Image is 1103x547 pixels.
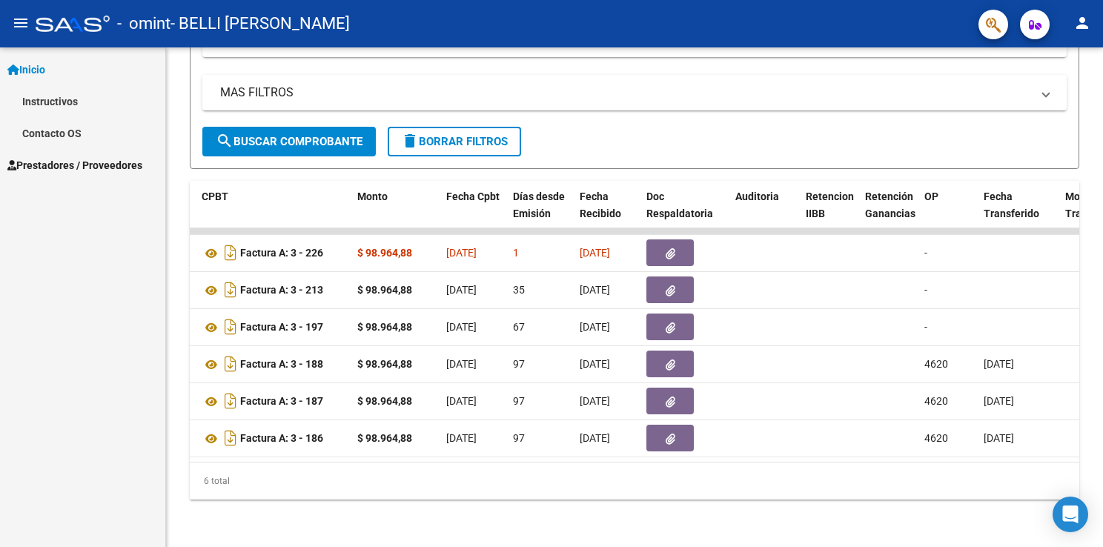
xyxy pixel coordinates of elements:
[580,284,610,296] span: [DATE]
[446,247,477,259] span: [DATE]
[240,322,323,334] strong: Factura A: 3 - 197
[240,396,323,408] strong: Factura A: 3 - 187
[1073,14,1091,32] mat-icon: person
[357,395,412,407] strong: $ 98.964,88
[984,358,1014,370] span: [DATE]
[865,190,915,219] span: Retención Ganancias
[401,135,508,148] span: Borrar Filtros
[240,359,323,371] strong: Factura A: 3 - 188
[984,395,1014,407] span: [DATE]
[357,247,412,259] strong: $ 98.964,88
[513,432,525,444] span: 97
[196,181,351,246] datatable-header-cell: CPBT
[640,181,729,246] datatable-header-cell: Doc Respaldatoria
[446,432,477,444] span: [DATE]
[221,352,240,376] i: Descargar documento
[240,433,323,445] strong: Factura A: 3 - 186
[446,358,477,370] span: [DATE]
[351,181,440,246] datatable-header-cell: Monto
[12,14,30,32] mat-icon: menu
[513,190,565,219] span: Días desde Emisión
[800,181,859,246] datatable-header-cell: Retencion IIBB
[513,284,525,296] span: 35
[924,190,938,202] span: OP
[513,395,525,407] span: 97
[580,395,610,407] span: [DATE]
[221,278,240,302] i: Descargar documento
[574,181,640,246] datatable-header-cell: Fecha Recibido
[202,127,376,156] button: Buscar Comprobante
[580,247,610,259] span: [DATE]
[513,321,525,333] span: 67
[220,84,1031,101] mat-panel-title: MAS FILTROS
[221,426,240,450] i: Descargar documento
[580,432,610,444] span: [DATE]
[446,284,477,296] span: [DATE]
[806,190,854,219] span: Retencion IIBB
[221,389,240,413] i: Descargar documento
[202,190,228,202] span: CPBT
[446,395,477,407] span: [DATE]
[859,181,918,246] datatable-header-cell: Retención Ganancias
[924,284,927,296] span: -
[646,190,713,219] span: Doc Respaldatoria
[440,181,507,246] datatable-header-cell: Fecha Cpbt
[190,463,1079,500] div: 6 total
[580,321,610,333] span: [DATE]
[580,190,621,219] span: Fecha Recibido
[924,395,948,407] span: 4620
[984,432,1014,444] span: [DATE]
[221,241,240,265] i: Descargar documento
[924,432,948,444] span: 4620
[446,321,477,333] span: [DATE]
[735,190,779,202] span: Auditoria
[1053,497,1088,532] div: Open Intercom Messenger
[580,358,610,370] span: [DATE]
[446,190,500,202] span: Fecha Cpbt
[924,358,948,370] span: 4620
[357,358,412,370] strong: $ 98.964,88
[513,358,525,370] span: 97
[240,248,323,259] strong: Factura A: 3 - 226
[357,190,388,202] span: Monto
[388,127,521,156] button: Borrar Filtros
[978,181,1059,246] datatable-header-cell: Fecha Transferido
[7,62,45,78] span: Inicio
[507,181,574,246] datatable-header-cell: Días desde Emisión
[170,7,350,40] span: - BELLI [PERSON_NAME]
[357,321,412,333] strong: $ 98.964,88
[221,315,240,339] i: Descargar documento
[357,432,412,444] strong: $ 98.964,88
[513,247,519,259] span: 1
[357,284,412,296] strong: $ 98.964,88
[216,135,362,148] span: Buscar Comprobante
[240,285,323,296] strong: Factura A: 3 - 213
[117,7,170,40] span: - omint
[7,157,142,173] span: Prestadores / Proveedores
[401,132,419,150] mat-icon: delete
[202,75,1067,110] mat-expansion-panel-header: MAS FILTROS
[924,321,927,333] span: -
[918,181,978,246] datatable-header-cell: OP
[924,247,927,259] span: -
[729,181,800,246] datatable-header-cell: Auditoria
[216,132,233,150] mat-icon: search
[984,190,1039,219] span: Fecha Transferido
